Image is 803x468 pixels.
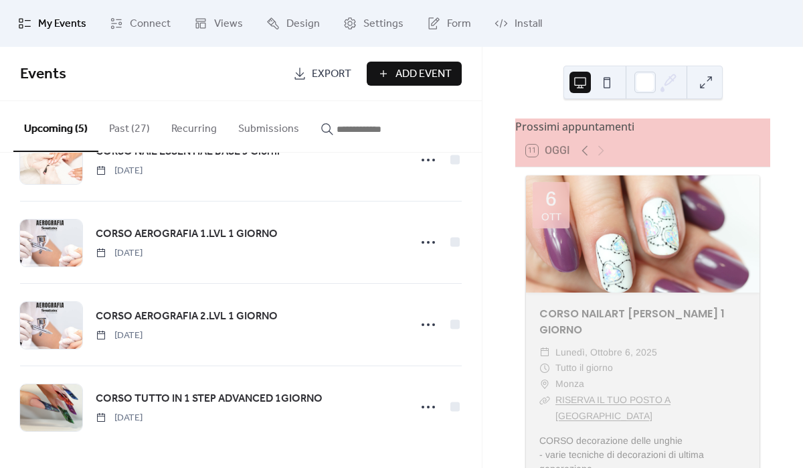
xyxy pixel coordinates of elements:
a: Form [417,5,481,42]
div: ​ [539,360,550,376]
span: lunedì, ottobre 6, 2025 [555,345,657,361]
a: Views [184,5,253,42]
div: ott [541,212,561,222]
div: Prossimi appuntamenti [515,119,770,135]
span: Install [515,16,542,32]
a: RISERVA IL TUO POSTO A [GEOGRAPHIC_DATA] [555,394,671,421]
a: Settings [333,5,414,42]
span: [DATE] [96,246,143,260]
a: Connect [100,5,181,42]
a: CORSO AEROGRAFIA 2.LVL 1 GIORNO [96,308,278,325]
a: Export [283,62,361,86]
span: Add Event [395,66,452,82]
span: Views [214,16,243,32]
span: Tutto il giorno [555,360,613,376]
span: [DATE] [96,164,143,178]
button: Submissions [228,101,310,151]
span: Design [286,16,320,32]
div: 6 [545,189,557,209]
span: Connect [130,16,171,32]
button: Upcoming (5) [13,101,98,152]
span: Form [447,16,471,32]
button: Recurring [161,101,228,151]
span: [DATE] [96,411,143,425]
a: Install [484,5,552,42]
span: Export [312,66,351,82]
span: CORSO AEROGRAFIA 1.LVL 1 GIORNO [96,226,278,242]
span: My Events [38,16,86,32]
span: Monza [555,376,584,392]
span: CORSO TUTTO IN 1 STEP ADVANCED 1GIORNO [96,391,323,407]
span: [DATE] [96,329,143,343]
button: Past (27) [98,101,161,151]
span: Events [20,60,66,89]
a: Design [256,5,330,42]
div: ​ [539,392,550,408]
button: Add Event [367,62,462,86]
span: Settings [363,16,404,32]
a: CORSO NAILART [PERSON_NAME] 1 GIORNO [539,306,725,337]
a: CORSO AEROGRAFIA 1.LVL 1 GIORNO [96,226,278,243]
span: CORSO AEROGRAFIA 2.LVL 1 GIORNO [96,309,278,325]
div: ​ [539,345,550,361]
a: CORSO TUTTO IN 1 STEP ADVANCED 1GIORNO [96,390,323,408]
div: ​ [539,376,550,392]
a: My Events [8,5,96,42]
